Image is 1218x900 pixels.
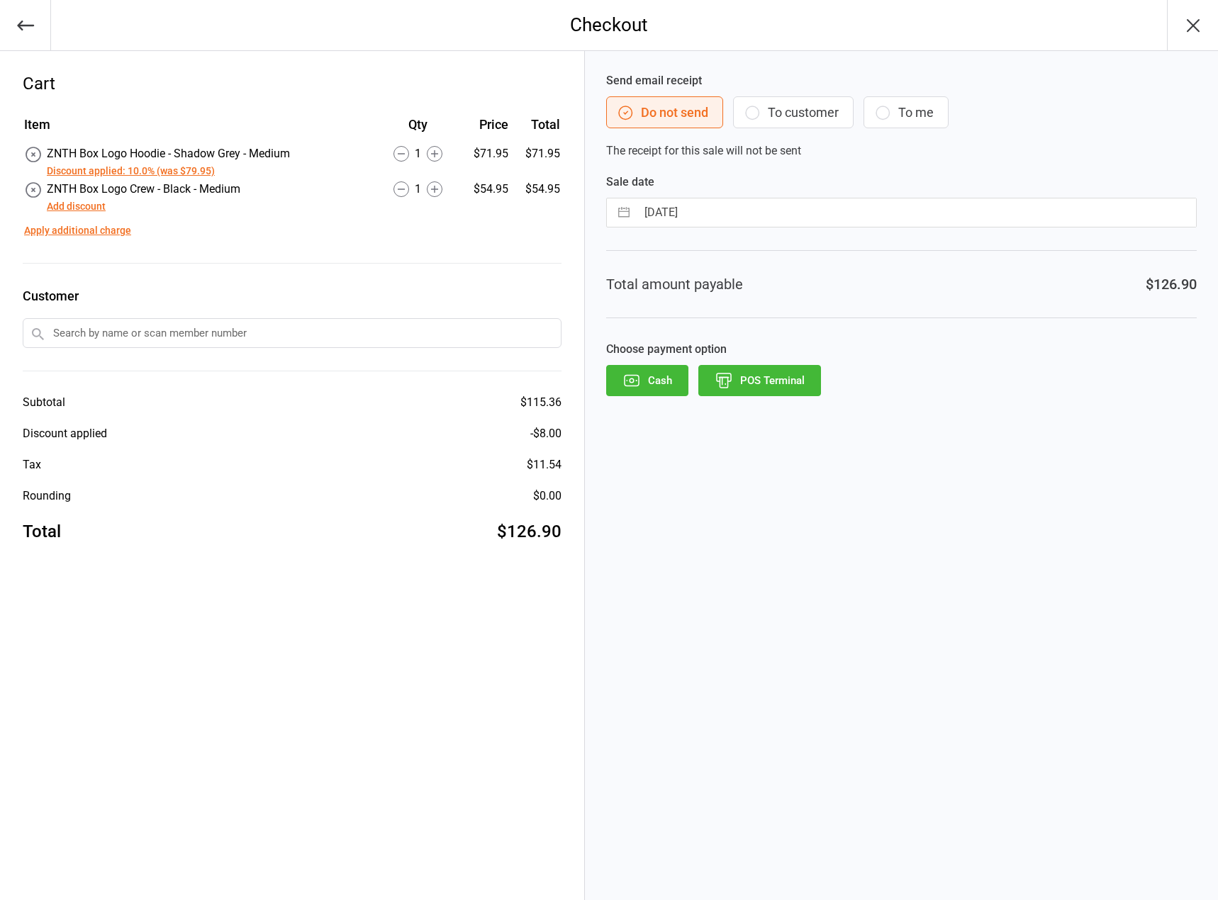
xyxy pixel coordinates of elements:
[23,318,561,348] input: Search by name or scan member number
[733,96,854,128] button: To customer
[462,181,508,198] div: $54.95
[497,519,561,544] div: $126.90
[47,147,290,160] span: ZNTH Box Logo Hoodie - Shadow Grey - Medium
[606,341,1197,358] label: Choose payment option
[606,365,688,396] button: Cash
[23,286,561,305] label: Customer
[530,425,561,442] div: - $8.00
[698,365,821,396] button: POS Terminal
[606,72,1197,89] label: Send email receipt
[23,456,41,473] div: Tax
[606,72,1197,159] div: The receipt for this sale will not be sent
[24,115,374,144] th: Item
[376,115,460,144] th: Qty
[527,456,561,473] div: $11.54
[24,223,131,238] button: Apply additional charge
[23,394,65,411] div: Subtotal
[864,96,949,128] button: To me
[376,181,460,198] div: 1
[462,115,508,134] div: Price
[606,174,1197,191] label: Sale date
[606,274,743,295] div: Total amount payable
[606,96,723,128] button: Do not send
[514,181,560,215] td: $54.95
[514,145,560,179] td: $71.95
[23,71,561,96] div: Cart
[23,519,61,544] div: Total
[47,164,215,179] button: Discount applied: 10.0% (was $79.95)
[376,145,460,162] div: 1
[47,182,240,196] span: ZNTH Box Logo Crew - Black - Medium
[514,115,560,144] th: Total
[520,394,561,411] div: $115.36
[462,145,508,162] div: $71.95
[1146,274,1197,295] div: $126.90
[47,199,106,214] button: Add discount
[533,488,561,505] div: $0.00
[23,425,107,442] div: Discount applied
[23,488,71,505] div: Rounding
